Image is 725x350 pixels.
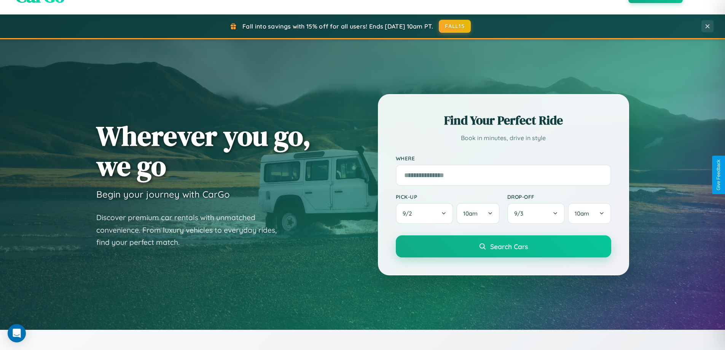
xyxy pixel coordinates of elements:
button: 10am [456,203,499,224]
span: 10am [463,210,478,217]
span: Search Cars [490,242,528,251]
p: Discover premium car rentals with unmatched convenience. From luxury vehicles to everyday rides, ... [96,211,287,249]
button: 9/3 [507,203,565,224]
p: Book in minutes, drive in style [396,133,611,144]
h1: Wherever you go, we go [96,121,311,181]
label: Pick-up [396,193,500,200]
h2: Find Your Perfect Ride [396,112,611,129]
button: FALL15 [439,20,471,33]
h3: Begin your journey with CarGo [96,189,230,200]
div: Give Feedback [716,160,721,190]
span: 10am [575,210,589,217]
label: Drop-off [507,193,611,200]
label: Where [396,155,611,161]
span: Fall into savings with 15% off for all users! Ends [DATE] 10am PT. [242,22,433,30]
div: Open Intercom Messenger [8,324,26,342]
button: Search Cars [396,235,611,257]
button: 10am [568,203,611,224]
span: 9 / 3 [514,210,527,217]
span: 9 / 2 [403,210,416,217]
button: 9/2 [396,203,454,224]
